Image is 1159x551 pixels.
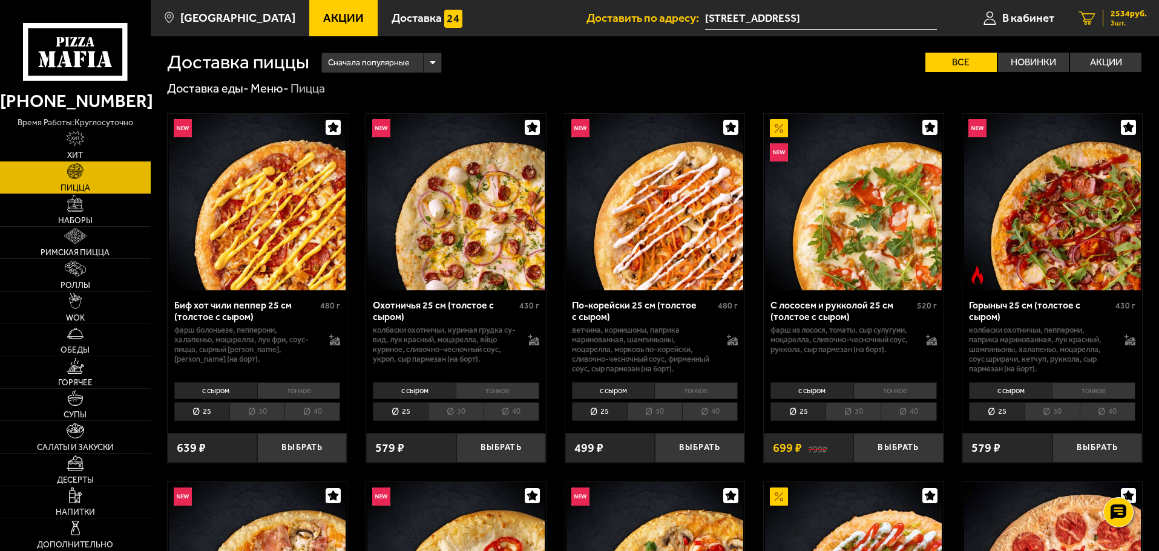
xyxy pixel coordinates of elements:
[770,143,788,161] img: Новинка
[565,114,745,290] a: НовинкаПо-корейски 25 см (толстое с сыром)
[174,119,192,137] img: Новинка
[456,382,539,399] li: тонкое
[174,325,318,364] p: фарш болоньезе, пепперони, халапеньо, моцарелла, лук фри, соус-пицца, сырный [PERSON_NAME], [PERS...
[58,217,93,225] span: Наборы
[705,7,937,30] input: Ваш адрес доставки
[444,10,462,28] img: 15daf4d41897b9f0e9f617042186c801.svg
[1115,301,1135,311] span: 430 г
[366,114,546,290] a: НовинкаОхотничья 25 см (толстое с сыром)
[67,151,83,160] span: Хит
[328,51,409,74] span: Сначала популярные
[174,487,192,506] img: Новинка
[1080,402,1135,421] li: 40
[373,325,516,364] p: колбаски охотничьи, куриная грудка су-вид, лук красный, моцарелла, яйцо куриное, сливочно-чесночн...
[372,119,390,137] img: Новинка
[705,7,937,30] span: Дибуновская улица, 42
[969,382,1052,399] li: с сыром
[770,402,826,421] li: 25
[168,114,347,290] a: НовинкаБиф хот чили пеппер 25 см (толстое с сыром)
[962,114,1142,290] a: НовинкаОстрое блюдоГорыныч 25 см (толстое с сыром)
[392,12,442,24] span: Доставка
[373,299,516,322] div: Охотничья 25 см (толстое с сыром)
[1070,53,1141,72] label: Акции
[968,119,987,137] img: Новинка
[180,12,295,24] span: [GEOGRAPHIC_DATA]
[174,299,318,322] div: Биф хот чили пеппер 25 см (толстое с сыром)
[257,433,347,463] button: Выбрать
[682,402,738,421] li: 40
[61,184,90,192] span: Пицца
[428,402,483,421] li: 30
[971,442,1000,454] span: 579 ₽
[169,114,346,290] img: Биф хот чили пеппер 25 см (толстое с сыром)
[808,442,827,454] s: 799 ₽
[770,325,914,354] p: фарш из лосося, томаты, сыр сулугуни, моцарелла, сливочно-чесночный соус, руккола, сыр пармезан (...
[41,249,110,257] span: Римская пицца
[655,433,744,463] button: Выбрать
[37,443,114,452] span: Салаты и закуски
[61,346,90,354] span: Обеды
[654,382,738,399] li: тонкое
[1052,433,1142,463] button: Выбрать
[1002,12,1054,24] span: В кабинет
[284,402,340,421] li: 40
[167,53,309,72] h1: Доставка пиццы
[57,476,94,484] span: Десерты
[968,266,987,284] img: Острое блюдо
[571,487,589,506] img: Новинка
[571,119,589,137] img: Новинка
[770,487,788,506] img: Акционный
[64,411,87,419] span: Супы
[572,382,655,399] li: с сыром
[177,442,206,454] span: 639 ₽
[773,442,802,454] span: 699 ₽
[257,382,341,399] li: тонкое
[572,325,715,374] p: ветчина, корнишоны, паприка маринованная, шампиньоны, моцарелла, морковь по-корейски, сливочно-че...
[969,402,1024,421] li: 25
[925,53,997,72] label: Все
[66,314,85,322] span: WOK
[853,382,937,399] li: тонкое
[373,402,428,421] li: 25
[367,114,544,290] img: Охотничья 25 см (толстое с сыром)
[572,299,715,322] div: По-корейски 25 см (толстое с сыром)
[61,281,90,290] span: Роллы
[917,301,937,311] span: 520 г
[969,299,1112,322] div: Горыныч 25 см (толстое с сыром)
[1111,19,1147,27] span: 3 шт.
[572,402,627,421] li: 25
[764,114,944,290] a: АкционныйНовинкаС лососем и рукколой 25 см (толстое с сыром)
[167,81,249,96] a: Доставка еды-
[519,301,539,311] span: 430 г
[1052,382,1135,399] li: тонкое
[1025,402,1080,421] li: 30
[373,382,456,399] li: с сыром
[765,114,942,290] img: С лососем и рукколой 25 см (толстое с сыром)
[37,541,113,549] span: Дополнительно
[251,81,289,96] a: Меню-
[291,81,325,97] div: Пицца
[323,12,364,24] span: Акции
[826,402,881,421] li: 30
[229,402,284,421] li: 30
[770,382,853,399] li: с сыром
[574,442,603,454] span: 499 ₽
[372,487,390,506] img: Новинка
[1111,10,1147,18] span: 2534 руб.
[375,442,404,454] span: 579 ₽
[627,402,682,421] li: 30
[320,301,340,311] span: 480 г
[456,433,546,463] button: Выбрать
[770,299,914,322] div: С лососем и рукколой 25 см (толстое с сыром)
[998,53,1069,72] label: Новинки
[718,301,738,311] span: 480 г
[56,508,95,517] span: Напитки
[964,114,1141,290] img: Горыныч 25 см (толстое с сыром)
[586,12,705,24] span: Доставить по адресу:
[58,379,93,387] span: Горячее
[174,382,257,399] li: с сыром
[174,402,229,421] li: 25
[881,402,936,421] li: 40
[853,433,943,463] button: Выбрать
[484,402,539,421] li: 40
